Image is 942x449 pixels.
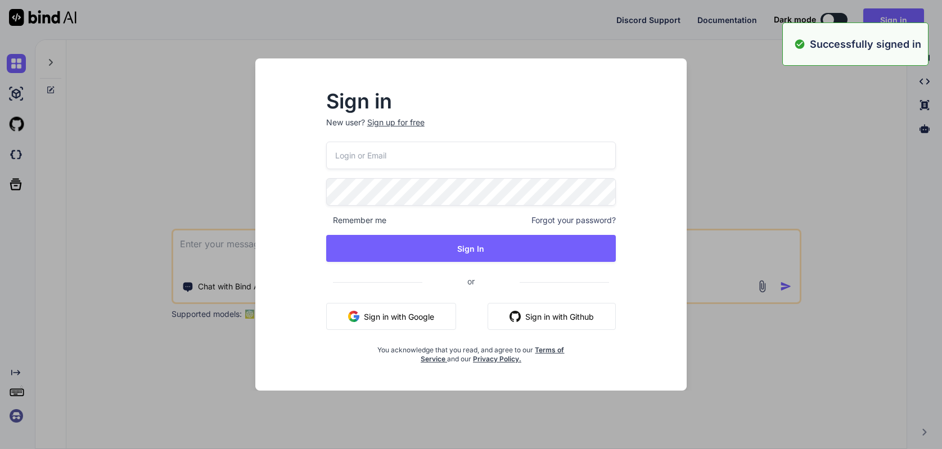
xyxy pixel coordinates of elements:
img: github [510,311,521,322]
div: You acknowledge that you read, and agree to our and our [375,339,568,364]
h2: Sign in [326,92,616,110]
button: Sign in with Google [326,303,456,330]
button: Sign in with Github [488,303,616,330]
span: or [422,267,520,295]
button: Sign In [326,235,616,262]
a: Privacy Policy. [473,355,521,363]
img: alert [794,37,805,52]
a: Terms of Service [421,346,565,363]
img: google [348,311,359,322]
input: Login or Email [326,142,616,169]
span: Remember me [326,215,386,226]
p: Successfully signed in [810,37,921,52]
div: Sign up for free [367,117,425,128]
span: Forgot your password? [531,215,616,226]
p: New user? [326,117,616,142]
